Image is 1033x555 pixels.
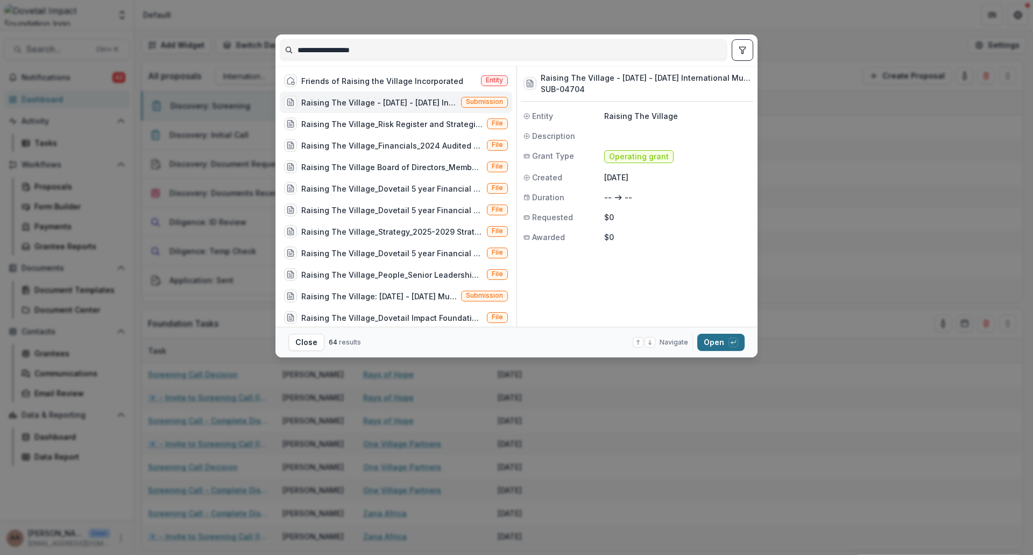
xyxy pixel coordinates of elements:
span: Submission [466,98,503,106]
span: Description [532,130,575,142]
span: Submission [466,292,503,299]
div: Raising The Village_Strategy_2025-2029 Strategic Plan.pdf [301,226,483,237]
span: Operating grant [609,152,669,161]
span: Created [532,172,562,183]
div: Friends of Raising the Village Incorporated [301,75,463,87]
span: Entity [486,76,503,84]
div: Raising The Village_Dovetail 5 year Financial & KPIs Reporting [[DATE]].xlsx [301,248,483,259]
span: File [492,163,503,170]
p: -- [604,192,612,203]
span: File [492,227,503,235]
div: Raising The Village_Dovetail 5 year Financial & KPIs Reporting [[DATE]].xlsx [301,183,483,194]
p: Raising The Village [604,110,751,122]
span: results [339,338,361,346]
h3: Raising The Village - [DATE] - [DATE] International Multiyear Application [541,72,751,83]
span: Navigate [660,338,688,347]
span: File [492,313,503,321]
span: File [492,249,503,256]
span: 64 [329,338,337,346]
span: File [492,270,503,278]
span: Duration [532,192,564,203]
p: [DATE] [604,172,751,183]
span: File [492,141,503,149]
button: Close [288,334,324,351]
div: Raising The Village_People_Senior Leadership Team Biographies 2025.pdf [301,269,483,280]
span: File [492,184,503,192]
div: Raising The Village_Risk Register and Strategies [Last Updated Q3 2025].pdf [301,118,483,130]
h3: SUB-04704 [541,83,751,95]
div: Raising The Village_Dovetail Impact Foundation_Surge Grant Impact Report.pptx.pdf [301,312,483,324]
div: Raising The Village_Financials_2024 Audited Financial Statements - USD.pdf [301,140,483,151]
span: Grant Type [532,150,574,161]
span: File [492,206,503,213]
span: Entity [532,110,553,122]
div: Raising The Village - [DATE] - [DATE] International Multiyear Application [301,97,457,108]
p: $0 [604,212,751,223]
span: File [492,120,503,127]
div: Raising The Village Board of Directors_Member Bios + Appointment Date_2025.pdf [301,161,483,173]
div: Raising The Village: [DATE] - [DATE] Multiyear RFP Application [301,291,457,302]
span: Requested [532,212,573,223]
p: $0 [604,231,751,243]
span: Awarded [532,231,565,243]
button: Open [697,334,745,351]
button: toggle filters [732,39,753,61]
div: Raising The Village_Dovetail 5 year Financial & KPIs Reporting [[DATE]].xlsx [301,205,483,216]
p: -- [625,192,632,203]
